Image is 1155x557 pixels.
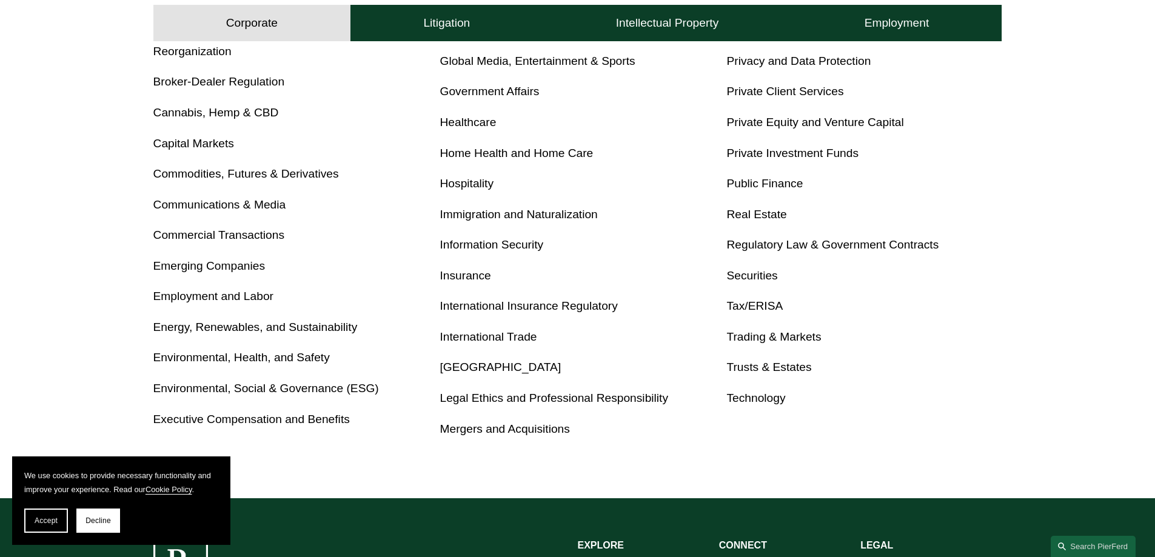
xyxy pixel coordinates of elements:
[423,16,470,30] h4: Litigation
[616,16,719,30] h4: Intellectual Property
[440,208,598,221] a: Immigration and Naturalization
[726,85,843,98] a: Private Client Services
[153,351,330,364] a: Environmental, Health, and Safety
[726,238,939,251] a: Regulatory Law & Government Contracts
[440,361,561,373] a: [GEOGRAPHIC_DATA]
[726,208,786,221] a: Real Estate
[153,413,350,425] a: Executive Compensation and Benefits
[719,540,767,550] strong: CONNECT
[76,509,120,533] button: Decline
[726,392,785,404] a: Technology
[153,321,358,333] a: Energy, Renewables, and Sustainability
[865,16,929,30] h4: Employment
[440,85,540,98] a: Government Affairs
[440,269,491,282] a: Insurance
[440,177,494,190] a: Hospitality
[726,55,871,67] a: Privacy and Data Protection
[153,106,279,119] a: Cannabis, Hemp & CBD
[1051,536,1136,557] a: Search this site
[226,16,278,30] h4: Corporate
[726,361,811,373] a: Trusts & Estates
[440,299,618,312] a: International Insurance Regulatory
[440,422,570,435] a: Mergers and Acquisitions
[726,269,777,282] a: Securities
[578,540,624,550] strong: EXPLORE
[440,392,669,404] a: Legal Ethics and Professional Responsibility
[153,137,234,150] a: Capital Markets
[153,259,266,272] a: Emerging Companies
[85,516,111,525] span: Decline
[726,116,903,128] a: Private Equity and Venture Capital
[726,177,803,190] a: Public Finance
[440,116,497,128] a: Healthcare
[153,167,339,180] a: Commodities, Futures & Derivatives
[153,382,379,395] a: Environmental, Social & Governance (ESG)
[440,330,537,343] a: International Trade
[726,299,783,312] a: Tax/ERISA
[860,540,893,550] strong: LEGAL
[153,75,285,88] a: Broker-Dealer Regulation
[153,290,273,302] a: Employment and Labor
[35,516,58,525] span: Accept
[440,238,544,251] a: Information Security
[146,485,192,494] a: Cookie Policy
[153,198,286,211] a: Communications & Media
[440,55,635,67] a: Global Media, Entertainment & Sports
[440,147,594,159] a: Home Health and Home Care
[12,456,230,545] section: Cookie banner
[726,147,859,159] a: Private Investment Funds
[24,509,68,533] button: Accept
[24,469,218,496] p: We use cookies to provide necessary functionality and improve your experience. Read our .
[153,228,284,241] a: Commercial Transactions
[726,330,821,343] a: Trading & Markets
